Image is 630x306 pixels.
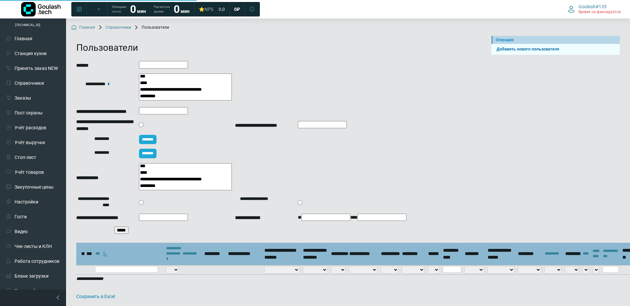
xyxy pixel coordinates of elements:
[154,5,170,14] span: Расчетное время
[564,2,625,16] button: Goulash#135 Время не фиксируется
[130,3,136,15] strong: 0
[76,42,481,53] h1: Пользователи
[578,10,621,15] span: Время не фиксируется
[199,6,213,12] div: ⭐
[195,3,229,15] a: ⭐NPS 0,0
[71,25,95,30] a: Главная
[204,7,213,12] span: NPS
[98,25,131,30] a: Справочники
[578,4,607,10] span: Goulash#135
[219,6,225,12] span: 0,0
[134,25,169,30] span: Пользователи
[174,3,180,15] strong: 0
[21,2,61,16] img: Логотип компании Goulash.tech
[112,5,126,14] span: Обещаем гостю
[108,3,193,15] a: Обещаем гостю 0 мин Расчетное время 0 мин
[234,6,237,12] span: 0
[230,3,244,15] a: 0 ₽
[494,46,617,52] a: Добавить нового пользователя
[76,294,115,299] a: Сохранить в Excel
[496,37,617,43] div: Операции
[137,9,146,14] span: мин
[237,6,240,12] span: ₽
[181,9,190,14] span: мин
